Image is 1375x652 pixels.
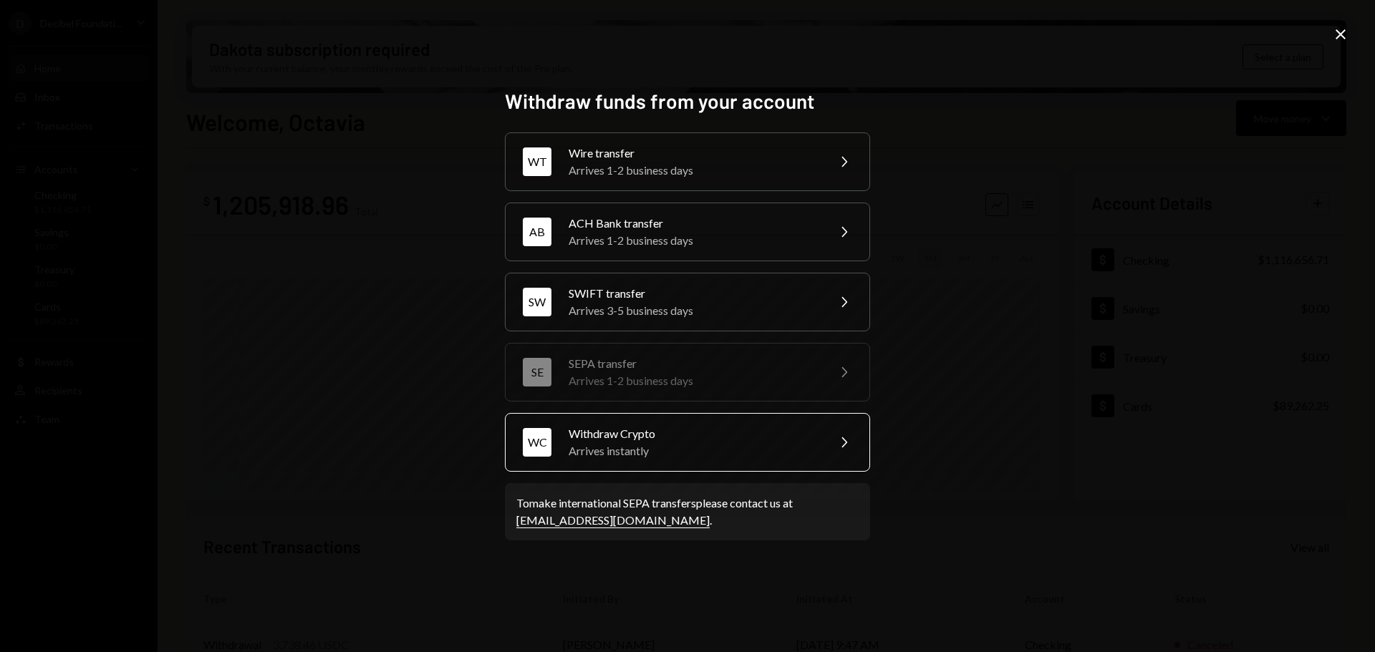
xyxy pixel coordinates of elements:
div: Arrives 1-2 business days [569,232,818,249]
div: WT [523,147,551,176]
div: AB [523,218,551,246]
div: Arrives 1-2 business days [569,372,818,389]
button: WCWithdraw CryptoArrives instantly [505,413,870,472]
div: Arrives instantly [569,442,818,459]
div: SE [523,358,551,386]
div: Withdraw Crypto [569,425,818,442]
button: SESEPA transferArrives 1-2 business days [505,343,870,402]
a: [EMAIL_ADDRESS][DOMAIN_NAME] [516,513,710,528]
div: SW [523,288,551,316]
div: SWIFT transfer [569,285,818,302]
div: Arrives 3-5 business days [569,302,818,319]
div: SEPA transfer [569,355,818,372]
div: ACH Bank transfer [569,215,818,232]
div: To make international SEPA transfers please contact us at . [516,495,859,529]
div: WC [523,428,551,457]
button: ABACH Bank transferArrives 1-2 business days [505,203,870,261]
div: Wire transfer [569,145,818,162]
h2: Withdraw funds from your account [505,87,870,115]
button: WTWire transferArrives 1-2 business days [505,132,870,191]
button: SWSWIFT transferArrives 3-5 business days [505,273,870,331]
div: Arrives 1-2 business days [569,162,818,179]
